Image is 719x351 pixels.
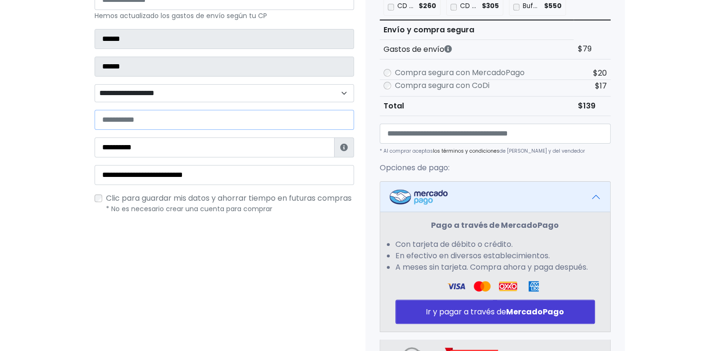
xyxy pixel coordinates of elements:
[433,147,499,155] a: los términos y condiciones
[380,39,574,59] th: Gastos de envío
[95,11,267,20] small: Hemos actualizado los gastos de envío según tu CP
[522,1,541,11] p: Bufanda Red Taylor Swift
[431,220,559,231] strong: Pago a través de MercadoPago
[395,239,595,250] li: Con tarjeta de débito o crédito.
[482,1,499,11] span: $305
[380,162,611,174] p: Opciones de pago:
[593,68,607,78] span: $20
[106,204,354,214] p: * No es necesario crear una cuenta para comprar
[444,45,452,53] i: Los gastos de envío dependen de códigos postales. ¡Te puedes llevar más productos en un solo envío !
[106,193,352,204] span: Clic para guardar mis datos y ahorrar tiempo en futuras compras
[340,144,348,151] i: Estafeta lo usará para ponerse en contacto en caso de tener algún problema con el envío
[447,281,465,292] img: Visa Logo
[574,39,610,59] td: $79
[419,1,436,11] span: $260
[544,1,562,11] span: $550
[595,80,607,91] span: $17
[395,67,525,78] label: Compra segura con MercadoPago
[397,1,415,11] p: CD Folklore
[380,96,574,116] th: Total
[395,300,595,324] button: Ir y pagar a través deMercadoPago
[380,147,611,155] p: * Al comprar aceptas de [PERSON_NAME] y del vendedor
[499,281,517,292] img: Oxxo Logo
[390,189,448,205] img: Mercadopago Logo
[395,262,595,273] li: A meses sin tarjeta. Compra ahora y paga después.
[460,1,479,11] p: CD Evermore de Taylor Swift
[506,306,564,317] strong: MercadoPago
[574,96,610,116] td: $139
[525,281,543,292] img: Amex Logo
[395,80,489,91] label: Compra segura con CoDi
[473,281,491,292] img: Visa Logo
[380,20,574,40] th: Envío y compra segura
[395,250,595,262] li: En efectivo en diversos establecimientos.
